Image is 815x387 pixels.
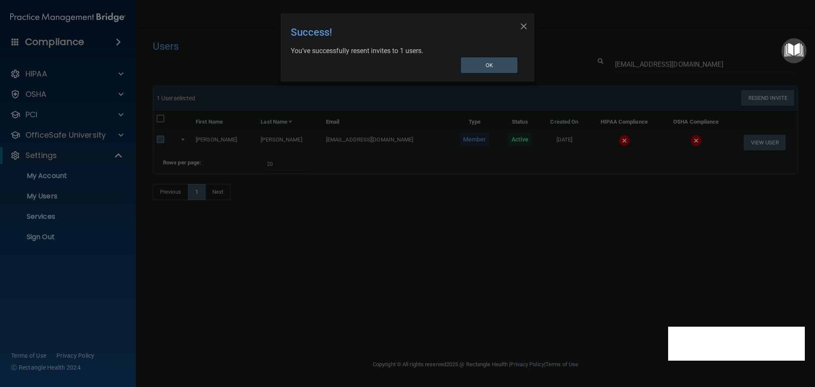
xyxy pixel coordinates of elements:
div: Success! [291,20,489,45]
div: You’ve successfully resent invites to 1 users. [291,46,517,56]
button: OK [461,57,518,73]
span: × [520,17,528,34]
button: Open Resource Center [781,38,807,63]
iframe: Drift Widget Chat Controller [668,327,805,361]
